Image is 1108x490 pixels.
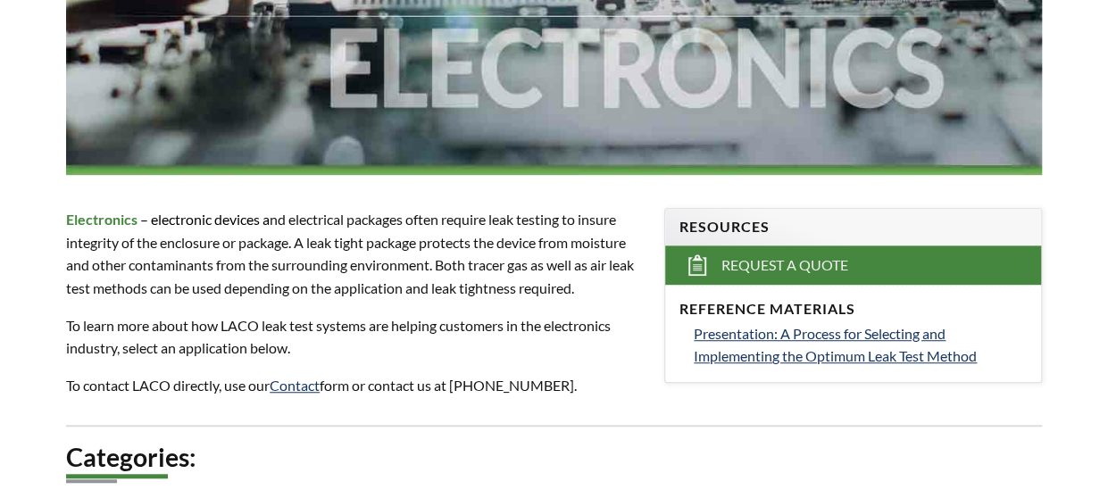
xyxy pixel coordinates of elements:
[140,211,270,228] span: – electronic devices a
[66,208,643,299] p: nd electrical packages often require leak testing to insure integrity of the enclosure or package...
[66,211,137,228] strong: Electronics
[665,245,1041,285] a: Request a Quote
[66,314,643,360] p: To learn more about how LACO leak test systems are helping customers in the electronics industry,...
[66,441,1042,474] h2: Categories:
[66,374,643,397] p: To contact LACO directly, use our form or contact us at [PHONE_NUMBER].
[679,218,1027,237] h4: Resources
[694,325,977,365] span: Presentation: A Process for Selecting and Implementing the Optimum Leak Test Method
[270,377,320,394] a: Contact
[694,322,1027,368] a: Presentation: A Process for Selecting and Implementing the Optimum Leak Test Method
[721,256,847,275] span: Request a Quote
[679,300,1027,319] h4: Reference Materials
